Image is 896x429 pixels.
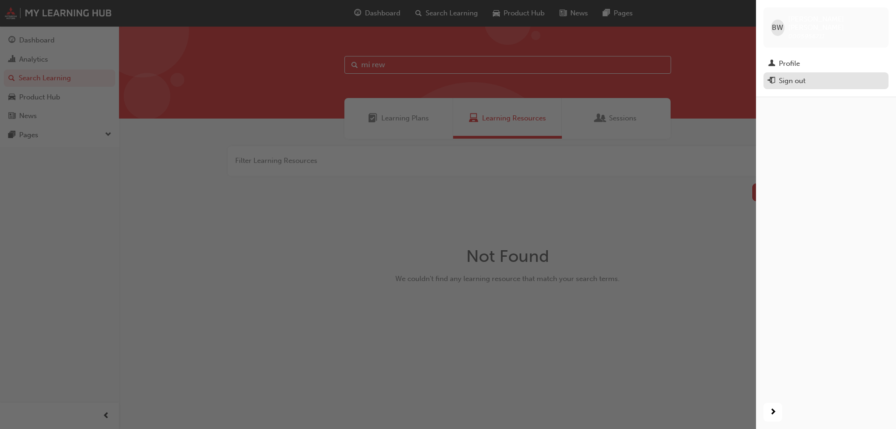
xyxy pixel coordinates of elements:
[772,22,783,33] span: BW
[770,407,777,418] span: next-icon
[763,55,889,72] a: Profile
[768,77,775,85] span: exit-icon
[788,32,825,40] span: 0005956711
[763,72,889,90] button: Sign out
[779,76,805,86] div: Sign out
[788,15,881,32] span: [PERSON_NAME] [PERSON_NAME]
[768,60,775,68] span: man-icon
[779,58,800,69] div: Profile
